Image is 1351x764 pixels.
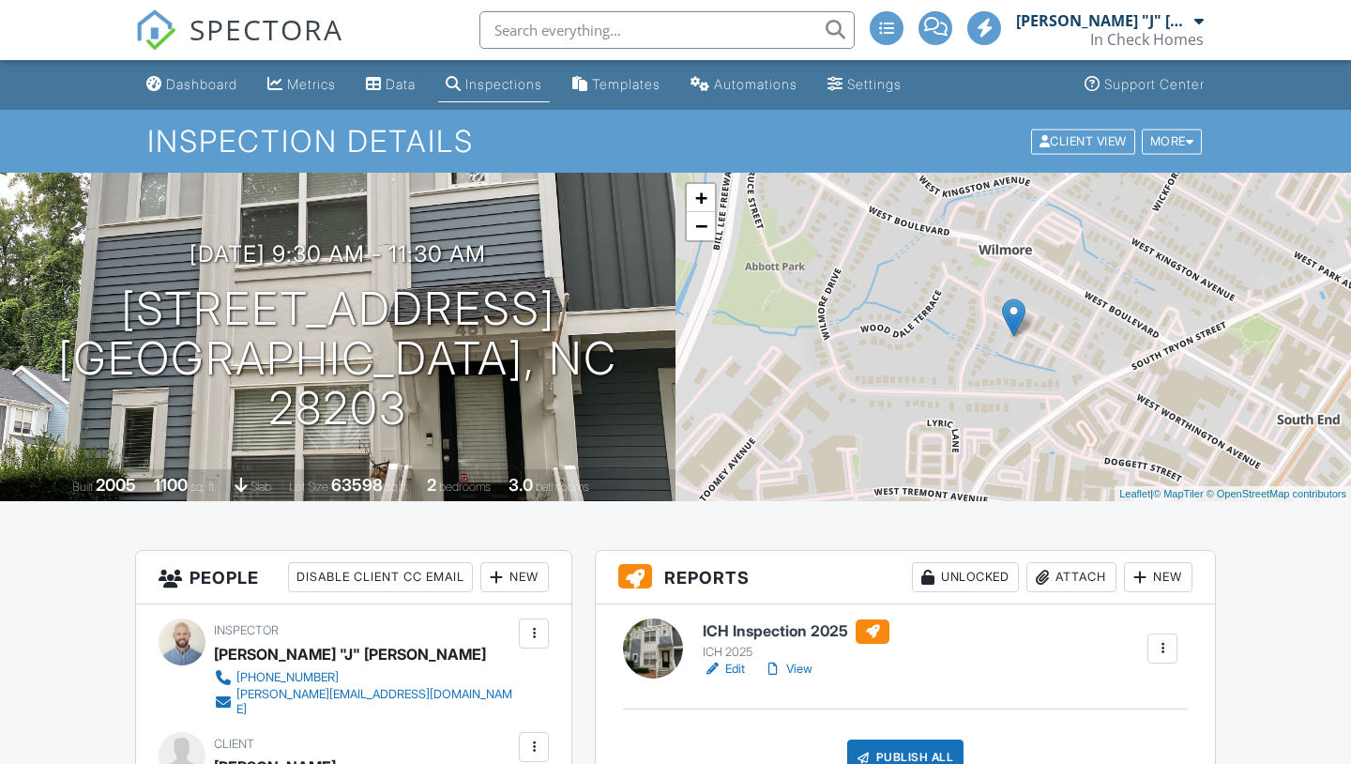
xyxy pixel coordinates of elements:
[214,668,514,687] a: [PHONE_NUMBER]
[250,480,271,494] span: slab
[154,475,188,495] div: 1100
[287,76,336,92] div: Metrics
[1119,488,1150,499] a: Leaflet
[592,76,660,92] div: Templates
[289,480,328,494] span: Lot Size
[331,475,383,495] div: 63598
[764,660,812,679] a: View
[214,687,514,717] a: [PERSON_NAME][EMAIL_ADDRESS][DOMAIN_NAME]
[236,670,339,685] div: [PHONE_NUMBER]
[386,480,409,494] span: sq.ft.
[135,9,176,51] img: The Best Home Inspection Software - Spectora
[139,68,245,102] a: Dashboard
[1029,133,1140,147] a: Client View
[190,480,217,494] span: sq. ft.
[1207,488,1346,499] a: © OpenStreetMap contributors
[439,480,491,494] span: bedrooms
[358,68,423,102] a: Data
[1026,562,1116,592] div: Attach
[427,475,436,495] div: 2
[687,212,715,240] a: Zoom out
[135,25,343,65] a: SPECTORA
[190,9,343,49] span: SPECTORA
[714,76,797,92] div: Automations
[1031,129,1135,154] div: Client View
[438,68,550,102] a: Inspections
[1115,486,1351,502] div: |
[480,562,549,592] div: New
[386,76,416,92] div: Data
[96,475,136,495] div: 2005
[703,619,889,644] h6: ICH Inspection 2025
[912,562,1019,592] div: Unlocked
[214,640,486,668] div: [PERSON_NAME] "J" [PERSON_NAME]
[1016,11,1190,30] div: [PERSON_NAME] "J" [PERSON_NAME]
[703,660,745,679] a: Edit
[479,11,855,49] input: Search everything...
[260,68,343,102] a: Metrics
[190,241,486,267] h3: [DATE] 9:30 am - 11:30 am
[820,68,909,102] a: Settings
[214,623,279,637] span: Inspector
[1124,562,1192,592] div: New
[72,480,93,494] span: Built
[236,687,514,717] div: [PERSON_NAME][EMAIL_ADDRESS][DOMAIN_NAME]
[703,619,889,661] a: ICH Inspection 2025 ICH 2025
[687,184,715,212] a: Zoom in
[1104,76,1205,92] div: Support Center
[136,551,571,604] h3: People
[847,76,902,92] div: Settings
[465,76,542,92] div: Inspections
[288,562,473,592] div: Disable Client CC Email
[214,737,254,751] span: Client
[1090,30,1204,49] div: In Check Homes
[30,284,645,433] h1: [STREET_ADDRESS] [GEOGRAPHIC_DATA], NC 28203
[1142,129,1203,154] div: More
[166,76,237,92] div: Dashboard
[565,68,668,102] a: Templates
[683,68,805,102] a: Automations (Advanced)
[536,480,589,494] span: bathrooms
[596,551,1215,604] h3: Reports
[1077,68,1212,102] a: Support Center
[147,125,1204,158] h1: Inspection Details
[1153,488,1204,499] a: © MapTiler
[509,475,533,495] div: 3.0
[703,645,889,660] div: ICH 2025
